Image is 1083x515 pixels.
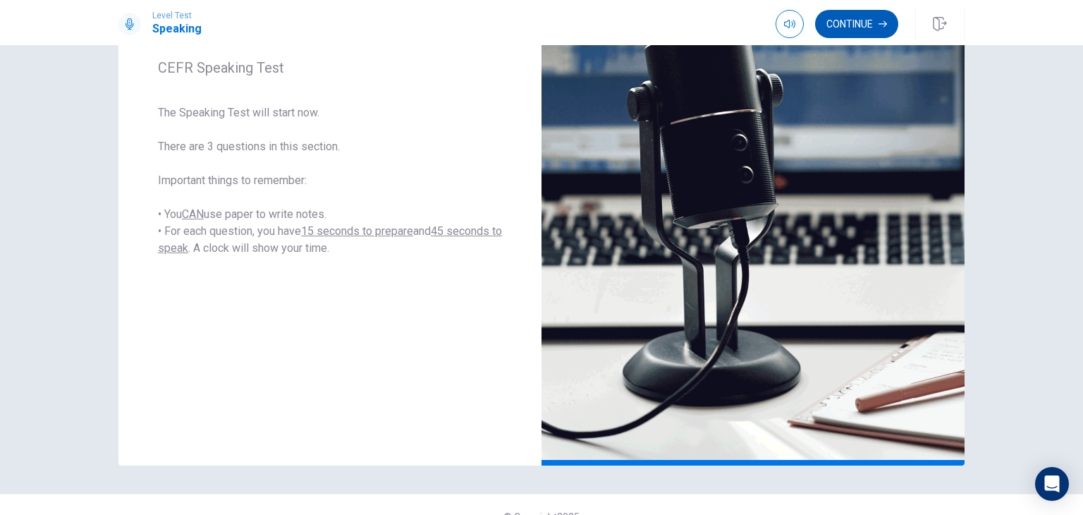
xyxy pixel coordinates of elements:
span: The Speaking Test will start now. There are 3 questions in this section. Important things to reme... [158,104,502,257]
span: CEFR Speaking Test [158,59,502,76]
u: 15 seconds to prepare [301,224,413,238]
span: Level Test [152,11,202,20]
h1: Speaking [152,20,202,37]
u: CAN [182,207,204,221]
div: Open Intercom Messenger [1035,467,1069,501]
button: Continue [815,10,898,38]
